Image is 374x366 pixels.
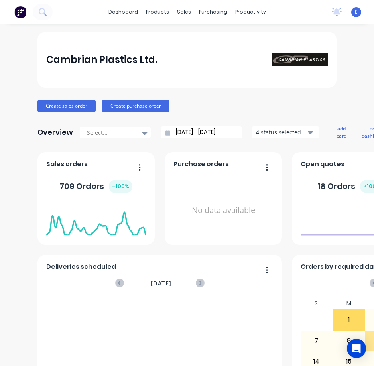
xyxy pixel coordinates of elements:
[102,100,169,112] button: Create purchase order
[109,180,132,193] div: + 100 %
[104,6,142,18] a: dashboard
[256,128,306,136] div: 4 status selected
[37,100,96,112] button: Create sales order
[14,6,26,18] img: Factory
[231,6,270,18] div: productivity
[331,124,352,141] button: add card
[46,159,88,169] span: Sales orders
[333,298,365,309] div: M
[142,6,173,18] div: products
[333,310,365,330] div: 1
[301,331,333,351] div: 7
[60,180,132,193] div: 709 Orders
[300,298,333,309] div: S
[195,6,231,18] div: purchasing
[272,53,328,66] img: Cambrian Plastics Ltd.
[46,52,157,68] div: Cambrian Plastics Ltd.
[252,126,319,138] button: 4 status selected
[173,159,229,169] span: Purchase orders
[347,339,366,358] div: Open Intercom Messenger
[333,331,365,351] div: 8
[37,124,73,140] div: Overview
[173,172,274,248] div: No data available
[301,159,344,169] span: Open quotes
[355,8,358,16] span: E
[151,279,171,288] span: [DATE]
[173,6,195,18] div: sales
